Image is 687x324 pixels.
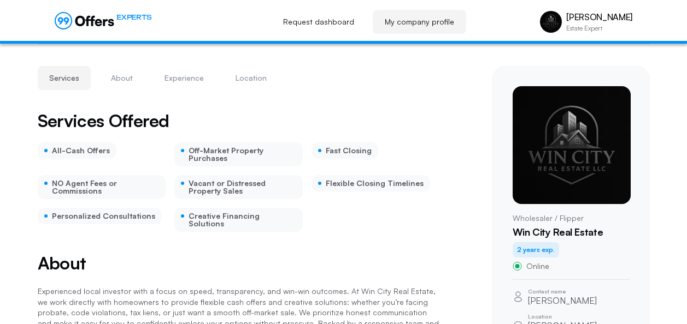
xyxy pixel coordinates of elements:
button: Location [224,66,278,90]
div: Fast Closing [312,142,378,159]
p: [PERSON_NAME] [566,12,632,22]
img: Michael Rosario [540,11,562,33]
div: Off-Market Property Purchases [174,142,303,166]
div: Personalized Consultations [38,208,162,224]
p: [PERSON_NAME] [528,296,597,305]
div: NO Agent Fees or Commissions [38,175,166,199]
p: Location [528,314,630,319]
button: Experience [153,66,215,90]
a: Request dashboard [271,10,366,34]
a: My company profile [373,10,466,34]
button: Services [38,66,91,90]
p: Contact name [528,289,597,294]
div: Vacant or Distressed Property Sales [174,175,303,199]
a: EXPERTS [55,12,151,29]
span: Online [526,262,549,270]
div: Flexible Closing Timelines [312,175,430,191]
p: Estate Expert [566,25,632,32]
span: EXPERTS [116,12,151,22]
p: Wholesaler / Flipper [513,213,630,224]
div: 2 years exp. [513,242,559,257]
div: All-Cash Offers [38,142,116,159]
div: Creative Financing Solutions [174,208,303,232]
h1: Win City Real Estate [513,226,630,238]
h2: Services Offered [38,112,169,129]
img: Michael Rosario [513,86,631,204]
h2: About [38,254,440,273]
button: About [99,66,144,90]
